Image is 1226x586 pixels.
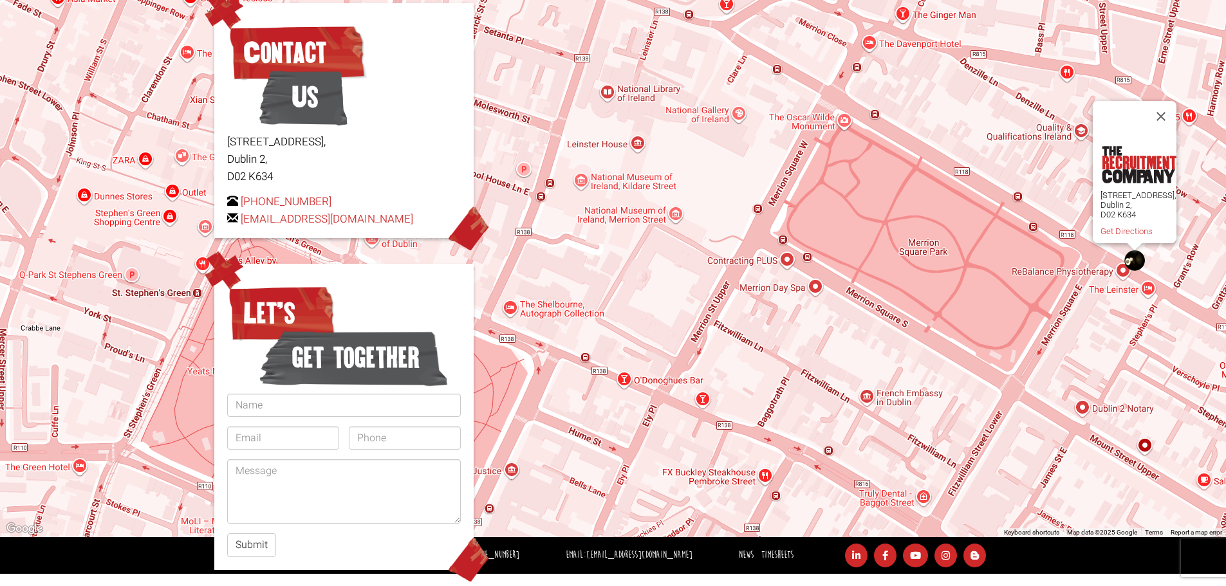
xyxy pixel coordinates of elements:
a: [EMAIL_ADDRESS][DOMAIN_NAME] [241,211,413,227]
span: Map data ©2025 Google [1067,529,1137,536]
span: get together [259,325,448,390]
span: Contact [227,21,367,85]
input: Name [227,394,461,417]
a: Timesheets [761,549,794,561]
img: the-recruitment-company.png [1102,146,1176,183]
a: Report a map error [1171,529,1222,536]
a: [PHONE_NUMBER] [467,549,519,561]
input: Email [227,426,339,450]
a: [EMAIL_ADDRESS][DOMAIN_NAME] [586,549,692,561]
span: Let’s [227,281,336,345]
li: Email: [562,546,696,565]
button: Submit [227,533,276,557]
a: Open this area in Google Maps (opens a new window) [3,520,46,537]
a: Get Directions [1101,226,1153,236]
span: Us [259,65,348,129]
p: [STREET_ADDRESS], Dublin 2, D02 K634 [1101,190,1176,219]
div: The Recruitment Company [1124,250,1145,271]
p: [STREET_ADDRESS], Dublin 2, D02 K634 [227,133,461,186]
img: Google [3,520,46,537]
input: Phone [349,426,461,450]
a: Terms (opens in new tab) [1145,529,1163,536]
a: News [739,549,754,561]
button: Close [1146,101,1176,132]
a: [PHONE_NUMBER] [241,194,331,210]
button: Keyboard shortcuts [1004,528,1059,537]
